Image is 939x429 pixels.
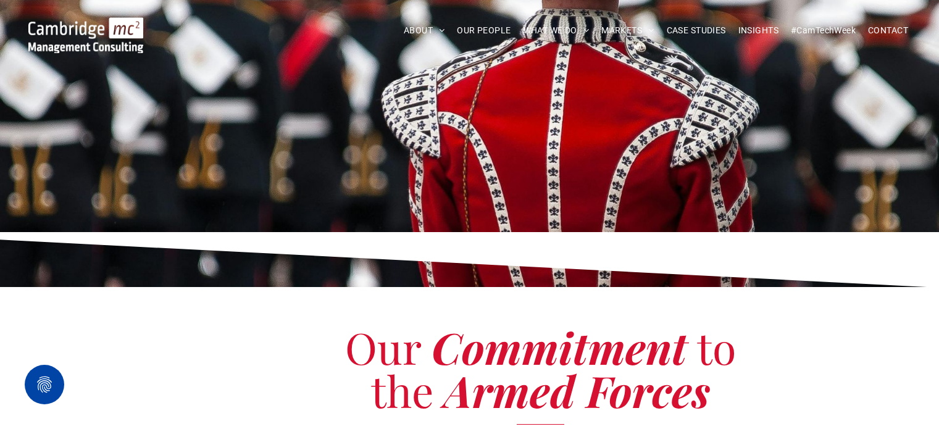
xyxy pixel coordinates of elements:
[785,21,862,40] a: #CamTechWeek
[398,21,451,40] a: ABOUT
[862,21,914,40] a: CONTACT
[432,318,687,376] span: Commitment
[595,21,660,40] a: MARKETS
[732,21,785,40] a: INSIGHTS
[517,21,596,40] a: WHAT WE DO
[661,21,732,40] a: CASE STUDIES
[444,361,710,419] span: Armed Forces
[28,17,143,53] img: Cambridge MC Logo
[28,19,143,32] a: Your Business Transformed | Cambridge Management Consulting
[371,318,736,419] span: to the
[345,318,421,376] span: Our
[451,21,517,40] a: OUR PEOPLE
